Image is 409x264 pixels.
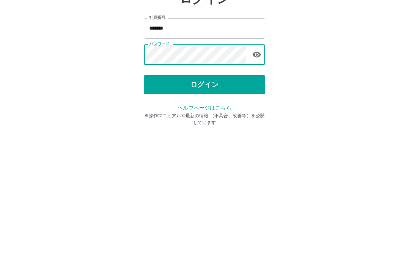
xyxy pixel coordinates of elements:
[149,97,169,103] label: パスワード
[144,168,265,182] p: ※操作マニュアルや最新の情報 （不具合、改善等）を公開しています
[149,71,165,77] label: 社員番号
[178,161,231,167] a: ヘルプページはこちら
[180,48,229,62] h2: ログイン
[144,131,265,150] button: ログイン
